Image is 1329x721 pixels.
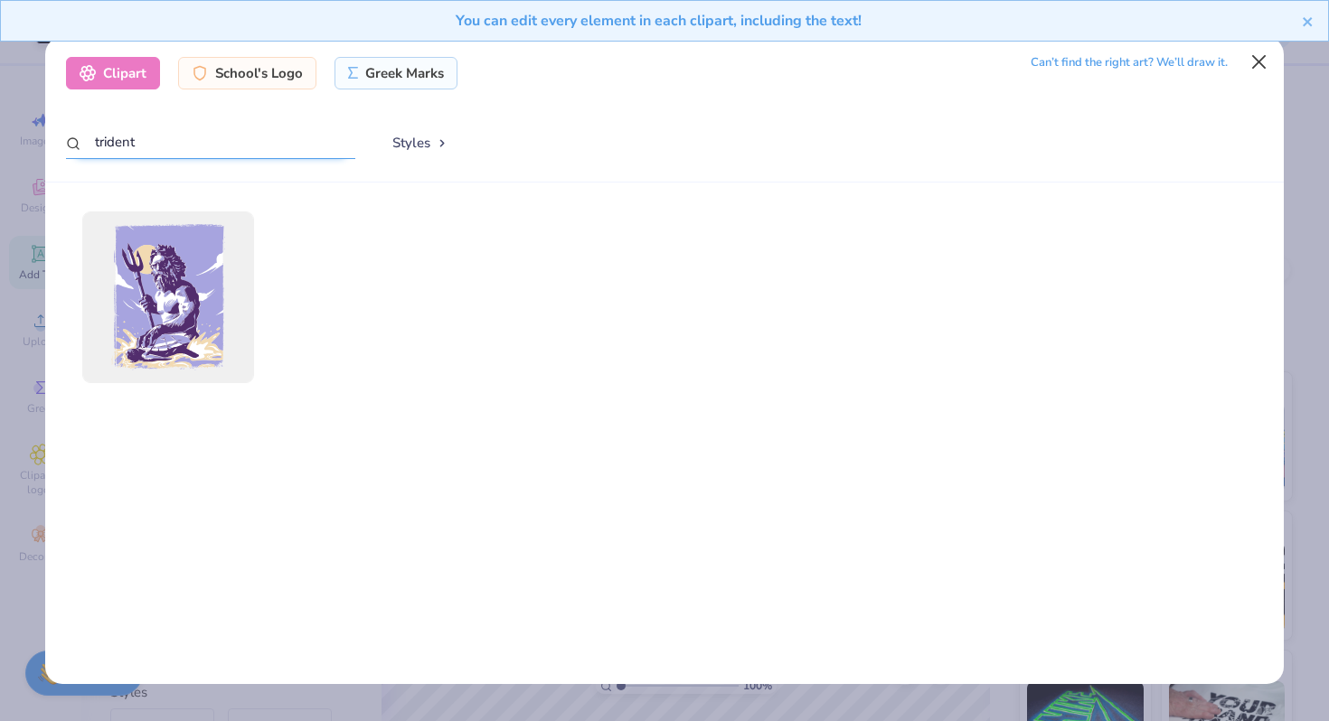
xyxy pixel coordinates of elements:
[66,57,160,89] div: Clipart
[178,57,316,89] div: School's Logo
[1242,45,1277,80] button: Close
[373,126,467,160] button: Styles
[66,126,355,159] input: Search by name
[14,10,1302,32] div: You can edit every element in each clipart, including the text!
[1031,47,1228,79] div: Can’t find the right art? We’ll draw it.
[335,57,458,89] div: Greek Marks
[1302,10,1315,32] button: close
